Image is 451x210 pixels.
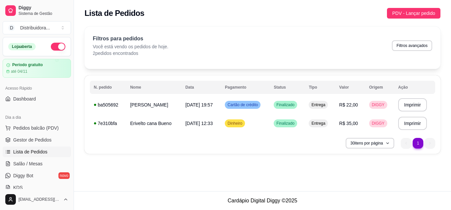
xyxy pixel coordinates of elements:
[8,24,15,31] span: D
[3,182,71,193] a: KDS
[394,81,435,94] th: Ação
[18,11,68,16] span: Sistema de Gestão
[275,102,296,107] span: Finalizado
[370,102,386,107] span: DIGGY
[181,81,221,94] th: Data
[3,83,71,94] div: Acesso Rápido
[51,43,65,51] button: Alterar Status
[126,81,181,94] th: Nome
[3,112,71,123] div: Dia a dia
[339,121,358,126] span: R$ 35,00
[13,148,48,155] span: Lista de Pedidos
[3,94,71,104] a: Dashboard
[185,121,213,126] span: [DATE] 12:33
[3,147,71,157] a: Lista de Pedidos
[94,120,122,127] div: 7e310bfa
[18,5,68,11] span: Diggy
[20,24,50,31] div: Distribuidora ...
[392,10,435,17] span: PDV - Lançar pedido
[3,135,71,145] a: Gestor de Pedidos
[398,135,438,152] nav: pagination navigation
[185,102,213,107] span: [DATE] 19:57
[3,123,71,133] button: Pedidos balcão (PDV)
[370,121,386,126] span: DIGGY
[221,81,270,94] th: Pagamento
[365,81,394,94] th: Origem
[339,102,358,107] span: R$ 22,00
[305,81,335,94] th: Tipo
[13,125,59,131] span: Pedidos balcão (PDV)
[310,102,327,107] span: Entrega
[3,21,71,34] button: Select a team
[335,81,365,94] th: Valor
[13,172,33,179] span: Diggy Bot
[12,63,43,67] article: Período gratuito
[398,98,427,111] button: Imprimir
[8,43,36,50] div: Loja aberta
[275,121,296,126] span: Finalizado
[74,191,451,210] footer: Cardápio Digital Diggy © 2025
[13,184,23,191] span: KDS
[346,138,394,148] button: 30itens por página
[226,121,244,126] span: Dinheiro
[3,191,71,207] button: [EMAIL_ADDRESS][DOMAIN_NAME]
[3,3,71,19] a: DiggySistema de Gestão
[90,81,126,94] th: N. pedido
[13,160,43,167] span: Salão / Mesas
[126,96,181,114] td: [PERSON_NAME]
[392,40,432,51] button: Filtros avançados
[94,102,122,108] div: ba505692
[18,197,60,202] span: [EMAIL_ADDRESS][DOMAIN_NAME]
[398,117,427,130] button: Imprimir
[3,59,71,78] a: Período gratuitoaté 04/11
[93,50,168,57] p: 2 pedidos encontrados
[387,8,440,19] button: PDV - Lançar pedido
[413,138,423,148] li: pagination item 1 active
[270,81,305,94] th: Status
[13,137,52,143] span: Gestor de Pedidos
[11,69,27,74] article: até 04/11
[3,158,71,169] a: Salão / Mesas
[3,170,71,181] a: Diggy Botnovo
[13,96,36,102] span: Dashboard
[93,43,168,50] p: Você está vendo os pedidos de hoje.
[310,121,327,126] span: Entrega
[226,102,259,107] span: Cartão de crédito
[126,114,181,133] td: Erivelto cana Bueno
[85,8,144,19] h2: Lista de Pedidos
[93,35,168,43] p: Filtros para pedidos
